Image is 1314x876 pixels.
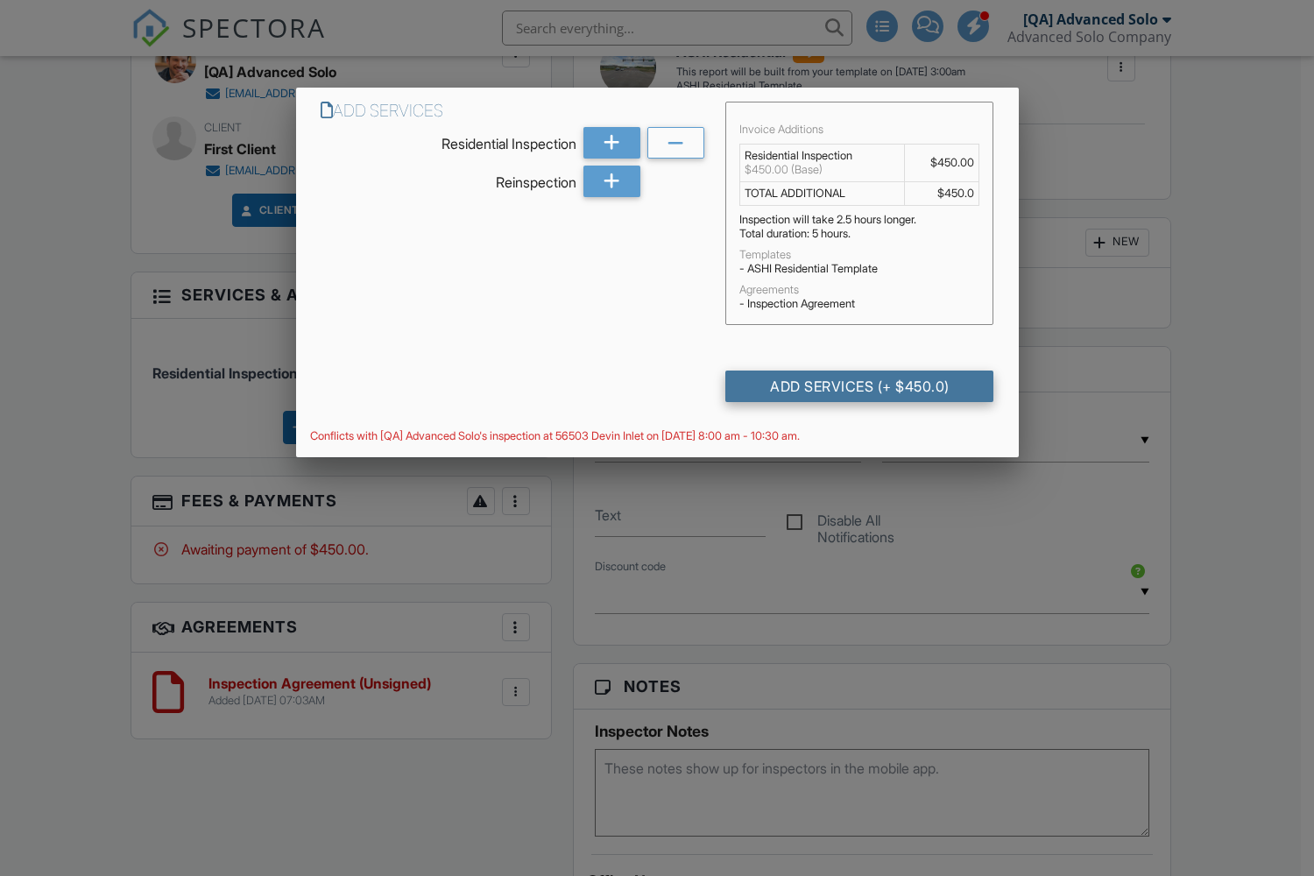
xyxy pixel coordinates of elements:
[740,145,905,182] td: Residential Inspection
[321,102,705,120] h6: Add Services
[321,127,576,153] div: Residential Inspection
[739,123,979,137] div: Invoice Additions
[725,371,993,402] div: Add Services (+ $450.0)
[739,248,979,262] div: Templates
[745,163,900,177] div: $450.00 (Base)
[739,262,979,276] div: - ASHI Residential Template
[296,429,1019,443] div: Conflicts with [QA] Advanced Solo's inspection at 56503 Devin Inlet on [DATE] 8:00 am - 10:30 am.
[321,166,576,192] div: Reinspection
[740,182,905,206] td: TOTAL ADDITIONAL
[739,297,979,311] div: - Inspection Agreement
[739,283,979,297] div: Agreements
[739,213,979,227] div: Inspection will take 2.5 hours longer.
[904,145,979,182] td: $450.00
[904,182,979,206] td: $450.0
[739,227,979,241] div: Total duration: 5 hours.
